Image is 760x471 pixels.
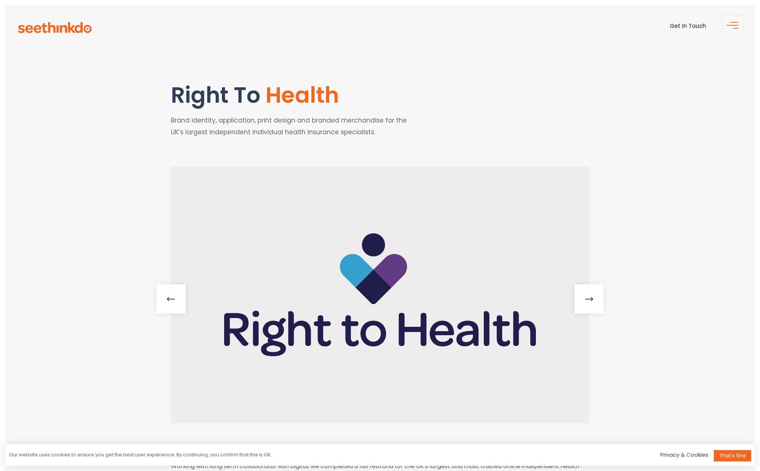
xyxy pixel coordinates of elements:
a: Privacy & Cookies [660,451,708,459]
a: That's fine [714,450,751,461]
a: Get In Touch [670,22,706,30]
img: see-think-do-logo.png [18,22,92,33]
span: Right [171,80,229,110]
span: Health [266,80,339,110]
h1: Right To Health [171,83,410,107]
img: Right To Health – branding [171,167,589,423]
span: To [234,80,260,110]
p: Brand identity, application, print design and branded merchandise for the UK’s largest independen... [171,114,410,138]
div: Our website uses cookies to ensure you get the best user experience. By continuing, you confirm t... [9,452,272,459]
